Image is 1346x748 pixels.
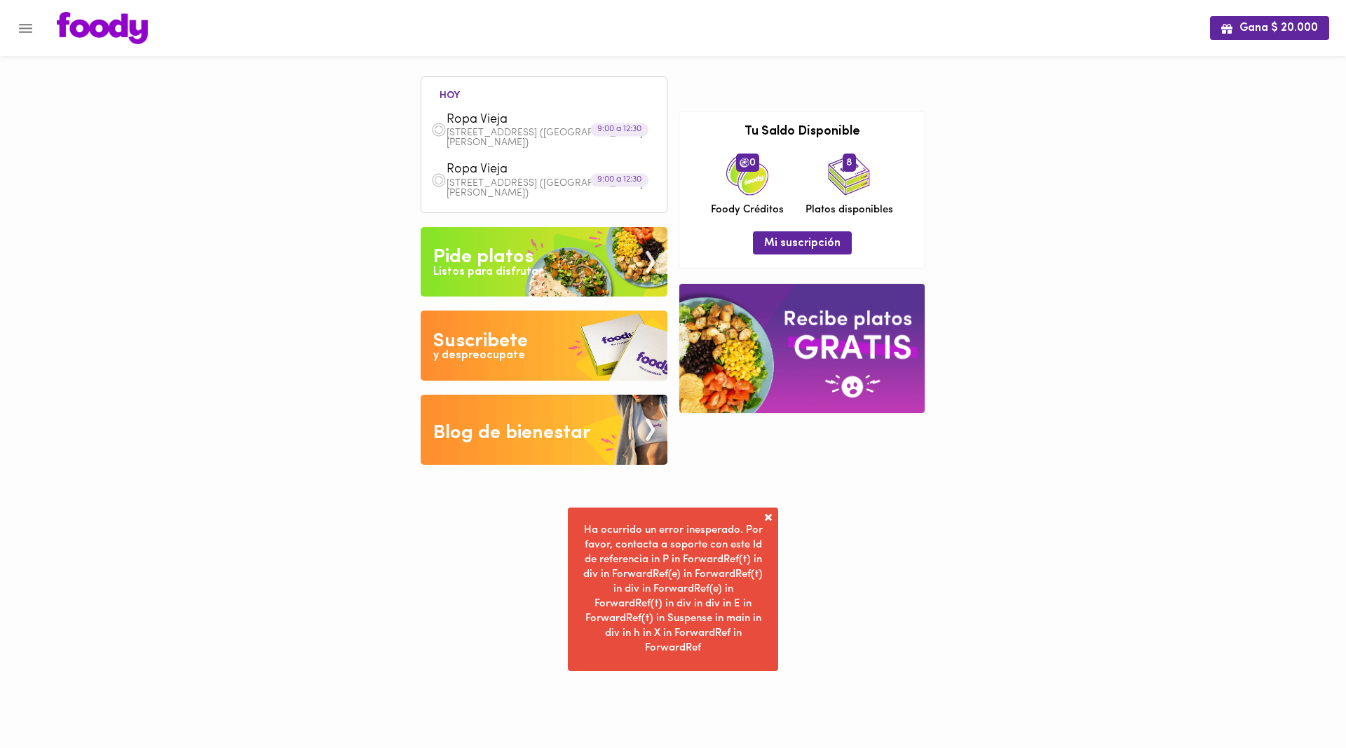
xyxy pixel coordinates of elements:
[805,203,893,217] span: Platos disponibles
[447,128,657,148] p: [STREET_ADDRESS] ([GEOGRAPHIC_DATA][PERSON_NAME])
[431,122,447,137] img: dish.png
[447,179,657,198] p: [STREET_ADDRESS] ([GEOGRAPHIC_DATA][PERSON_NAME])
[421,227,667,297] img: Pide un Platos
[433,264,543,280] div: Listos para disfrutar
[57,12,148,44] img: logo.png
[764,237,841,250] span: Mi suscripción
[753,231,852,254] button: Mi suscripción
[740,158,749,168] img: foody-creditos.png
[1265,667,1332,734] iframe: Messagebird Livechat Widget
[433,419,591,447] div: Blog de bienestar
[421,311,667,381] img: Disfruta bajar de peso
[583,525,763,653] span: Ha ocurrido un error inesperado. Por favor, contacta a soporte con este Id de referencia in P in ...
[736,154,759,172] span: 0
[1210,16,1329,39] button: Gana $ 20.000
[843,154,856,172] span: 8
[726,154,768,196] img: credits-package.png
[433,327,528,355] div: Suscribete
[447,162,608,178] span: Ropa Vieja
[421,395,667,465] img: Blog de bienestar
[828,154,870,196] img: icon_dishes.png
[431,172,447,188] img: dish.png
[8,11,43,46] button: Menu
[711,203,784,217] span: Foody Créditos
[433,243,533,271] div: Pide platos
[679,284,925,412] img: referral-banner.png
[1221,22,1318,35] span: Gana $ 20.000
[590,123,648,137] div: 9:00 a 12:30
[690,125,914,140] h3: Tu Saldo Disponible
[447,112,608,128] span: Ropa Vieja
[428,88,471,101] li: hoy
[590,173,648,186] div: 9:00 a 12:30
[433,348,525,364] div: y despreocupate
